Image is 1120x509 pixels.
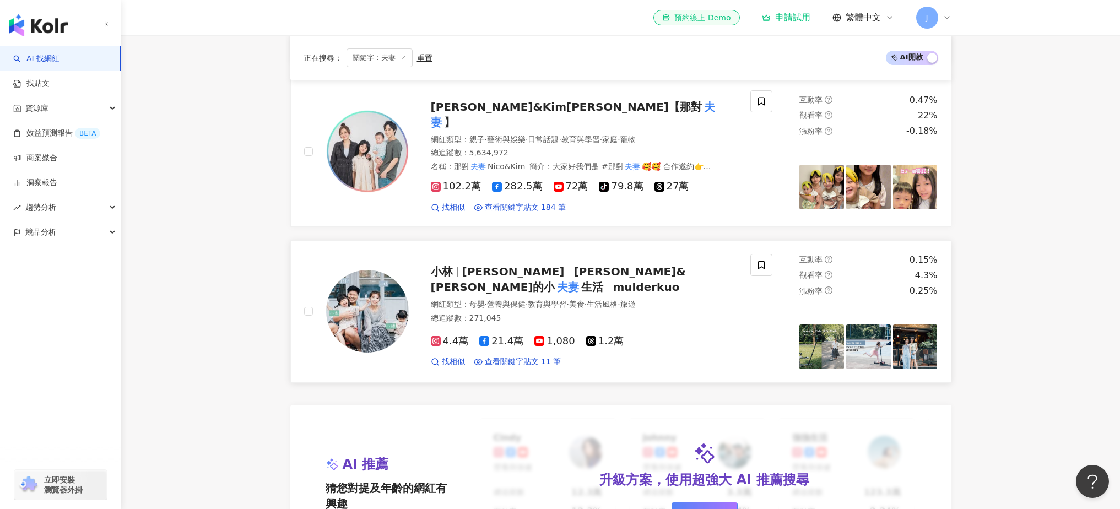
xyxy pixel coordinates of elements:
span: J [926,12,928,24]
span: 旅遊 [620,300,636,308]
span: 生活 [581,280,603,294]
span: 互動率 [799,95,823,104]
span: [PERSON_NAME] [462,265,565,278]
div: 重置 [417,53,432,62]
a: chrome extension立即安裝 瀏覽器外掛 [14,470,107,500]
span: 查看關鍵字貼文 184 筆 [485,202,566,213]
span: · [618,135,620,144]
span: 教育與學習 [561,135,600,144]
a: KOL Avatar[PERSON_NAME]&Kim[PERSON_NAME]【那對夫妻】網紅類型：親子·藝術與娛樂·日常話題·教育與學習·家庭·寵物總追蹤數：5,634,972名稱：那對夫妻... [290,77,951,227]
div: 0.25% [910,285,938,297]
span: question-circle [825,256,832,263]
span: 母嬰 [469,300,485,308]
img: post-image [893,324,938,369]
a: 查看關鍵字貼文 184 筆 [474,202,566,213]
mark: 夫妻 [555,278,581,296]
div: 總追蹤數 ： 5,634,972 [431,148,738,159]
span: question-circle [825,271,832,279]
span: 找相似 [442,356,465,367]
a: 找貼文 [13,78,50,89]
span: 】 [444,116,455,129]
span: · [618,300,620,308]
img: post-image [799,324,844,369]
span: · [485,300,487,308]
img: KOL Avatar [326,110,409,193]
span: 藝術與娛樂 [487,135,526,144]
a: 找相似 [431,202,465,213]
a: 商案媒合 [13,153,57,164]
span: 美食 [569,300,585,308]
span: · [485,135,487,144]
span: 關鍵字：夫妻 [347,48,413,67]
span: question-circle [825,111,832,119]
img: logo [9,14,68,36]
span: 102.2萬 [431,181,481,192]
span: 觀看率 [799,111,823,120]
span: 互動率 [799,255,823,264]
span: rise [13,204,21,212]
mark: 夫妻 [431,98,716,131]
iframe: Help Scout Beacon - Open [1076,465,1109,498]
mark: 夫妻 [469,160,488,172]
span: 競品分析 [25,220,56,245]
span: 小林 [431,265,453,278]
span: 正在搜尋 ： [304,53,342,62]
span: 營養與保健 [487,300,526,308]
span: 1.2萬 [586,335,624,347]
img: post-image [893,165,938,209]
span: 72萬 [554,181,588,192]
mark: 夫妻 [624,160,642,172]
span: 21.4萬 [479,335,523,347]
span: 漲粉率 [799,127,823,136]
span: 名稱 ： [431,162,526,171]
a: 效益預測報告BETA [13,128,100,139]
a: 查看關鍵字貼文 11 筆 [474,356,561,367]
span: 那對 [454,162,469,171]
span: 查看關鍵字貼文 11 筆 [485,356,561,367]
span: · [526,300,528,308]
span: question-circle [825,286,832,294]
span: 4.4萬 [431,335,469,347]
span: 立即安裝 瀏覽器外掛 [44,475,83,495]
div: 升級方案，使用超強大 AI 推薦搜尋 [599,471,809,490]
span: 27萬 [654,181,689,192]
span: 日常話題 [528,135,559,144]
span: 觀看率 [799,270,823,279]
span: · [526,135,528,144]
a: KOL Avatar小林[PERSON_NAME][PERSON_NAME]&[PERSON_NAME]的小夫妻生活mulderkuo網紅類型：母嬰·營養與保健·教育與學習·美食·生活風格·旅遊... [290,240,951,383]
span: 找相似 [442,202,465,213]
span: 家庭 [602,135,618,144]
div: 預約線上 Demo [662,12,731,23]
img: post-image [799,165,844,209]
a: 找相似 [431,356,465,367]
span: 親子 [469,135,485,144]
a: searchAI 找網紅 [13,53,59,64]
span: 大家好我們是 #那對 [553,162,623,171]
a: 申請試用 [762,12,810,23]
span: · [566,300,569,308]
span: [PERSON_NAME]&Kim[PERSON_NAME]【那對 [431,100,702,113]
span: 漲粉率 [799,286,823,295]
div: 總追蹤數 ： 271,045 [431,313,738,324]
span: 繁體中文 [846,12,881,24]
span: question-circle [825,96,832,104]
span: 教育與學習 [528,300,566,308]
span: · [559,135,561,144]
span: mulderkuo [613,280,679,294]
div: 網紅類型 ： [431,134,738,145]
span: question-circle [825,127,832,135]
div: 4.3% [915,269,938,281]
span: Nico&Kim [488,162,525,171]
a: 預約線上 Demo [653,10,739,25]
div: 網紅類型 ： [431,299,738,310]
span: 79.8萬 [599,181,643,192]
a: 洞察報告 [13,177,57,188]
div: 0.47% [910,94,938,106]
img: post-image [846,165,891,209]
img: KOL Avatar [326,270,409,353]
span: · [585,300,587,308]
img: post-image [846,324,891,369]
span: AI 推薦 [343,456,389,474]
span: 282.5萬 [492,181,543,192]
